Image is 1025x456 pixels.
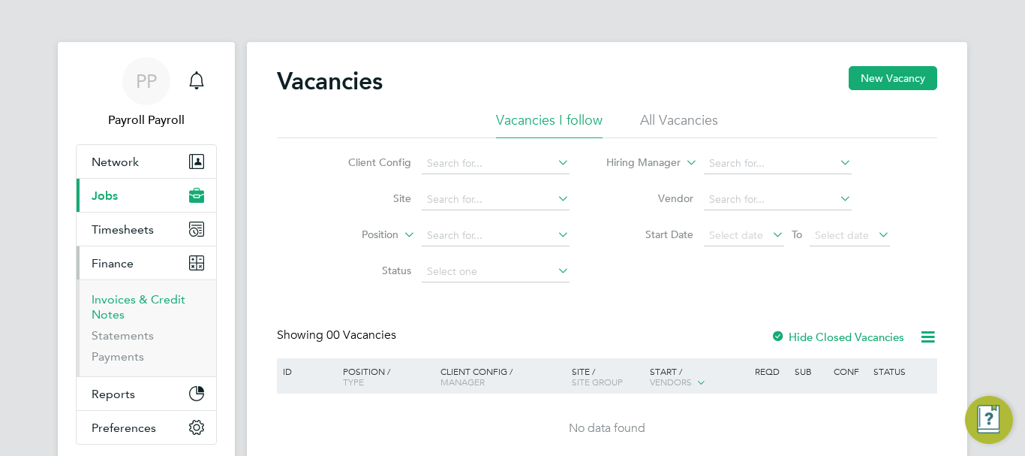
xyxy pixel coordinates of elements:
span: Vendors [650,376,692,388]
input: Search for... [422,189,570,210]
div: ID [279,358,332,384]
div: Conf [830,358,869,384]
label: Site [325,192,411,205]
li: Vacancies I follow [496,111,603,138]
a: Statements [92,328,154,343]
span: Reports [92,387,135,401]
button: Preferences [77,411,216,444]
span: Manager [440,376,485,388]
a: PPPayroll Payroll [76,57,217,129]
span: To [787,225,807,244]
button: Finance [77,246,216,279]
a: Invoices & Credit Notes [92,292,185,322]
h2: Vacancies [277,66,383,96]
div: Client Config / [437,358,568,394]
span: Select date [709,228,763,242]
button: Timesheets [77,213,216,246]
div: Showing [277,328,399,343]
div: Site / [568,358,647,394]
div: Position / [332,358,437,394]
div: Status [870,358,935,384]
span: Preferences [92,421,156,435]
button: Jobs [77,179,216,212]
input: Search for... [704,189,852,210]
span: Jobs [92,189,118,203]
div: Start / [646,358,751,396]
label: Start Date [607,228,693,241]
span: 00 Vacancies [326,328,396,343]
div: Sub [791,358,830,384]
span: Finance [92,256,134,270]
span: Type [343,376,364,388]
button: Reports [77,377,216,410]
button: Engage Resource Center [965,396,1013,444]
li: All Vacancies [640,111,718,138]
div: Reqd [751,358,790,384]
span: PP [136,71,157,91]
label: Hide Closed Vacancies [771,330,904,344]
a: Payments [92,349,144,364]
span: Site Group [572,376,623,388]
input: Search for... [422,153,570,174]
input: Search for... [422,225,570,246]
button: Network [77,145,216,178]
span: Select date [815,228,869,242]
label: Hiring Manager [594,156,681,171]
div: Finance [77,279,216,376]
span: Payroll Payroll [76,111,217,129]
button: New Vacancy [849,66,937,90]
label: Position [312,228,398,243]
div: No data found [279,421,935,436]
label: Vendor [607,192,693,205]
span: Timesheets [92,222,154,237]
input: Search for... [704,153,852,174]
span: Network [92,155,139,169]
label: Status [325,264,411,277]
input: Select one [422,261,570,282]
label: Client Config [325,156,411,169]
